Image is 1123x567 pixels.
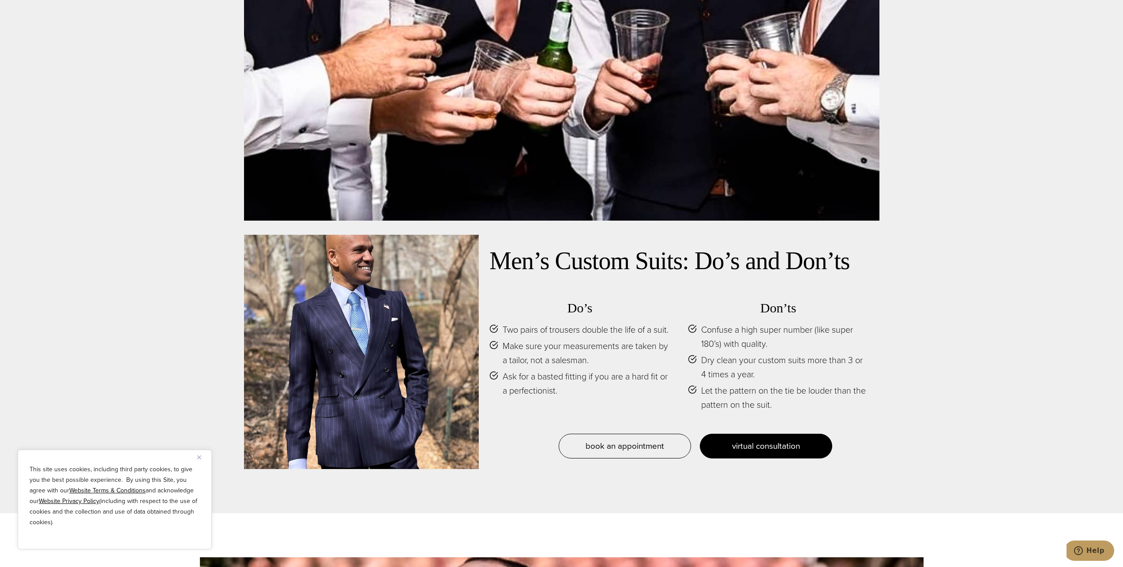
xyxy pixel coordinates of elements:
[1067,541,1114,563] iframe: Opens a widget where you can chat to one of our agents
[39,496,99,506] a: Website Privacy Policy
[503,369,670,398] span: Ask for a basted fitting if you are a hard fit or a perfectionist.
[503,339,670,367] span: Make sure your measurements are taken by a tailor, not a salesman.
[701,323,869,351] span: Confuse a high super number (like super 180’s) with quality.
[489,300,670,316] h3: Do’s
[197,452,208,462] button: Close
[701,383,869,412] span: Let the pattern on the tie be louder than the pattern on the suit.
[688,300,869,316] h3: Don’ts
[69,486,146,495] a: Website Terms & Conditions
[503,323,669,337] span: Two pairs of trousers double the life of a suit.
[489,245,868,277] h2: Men’s Custom Suits: Do’s and Don’ts
[559,434,691,458] a: book an appointment
[586,439,664,452] span: book an appointment
[732,439,800,452] span: virtual consultation
[197,455,201,459] img: Close
[701,353,869,381] span: Dry clean your custom suits more than 3 or 4 times a year.
[30,464,200,528] p: This site uses cookies, including third party cookies, to give you the best possible experience. ...
[700,434,832,458] a: virtual consultation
